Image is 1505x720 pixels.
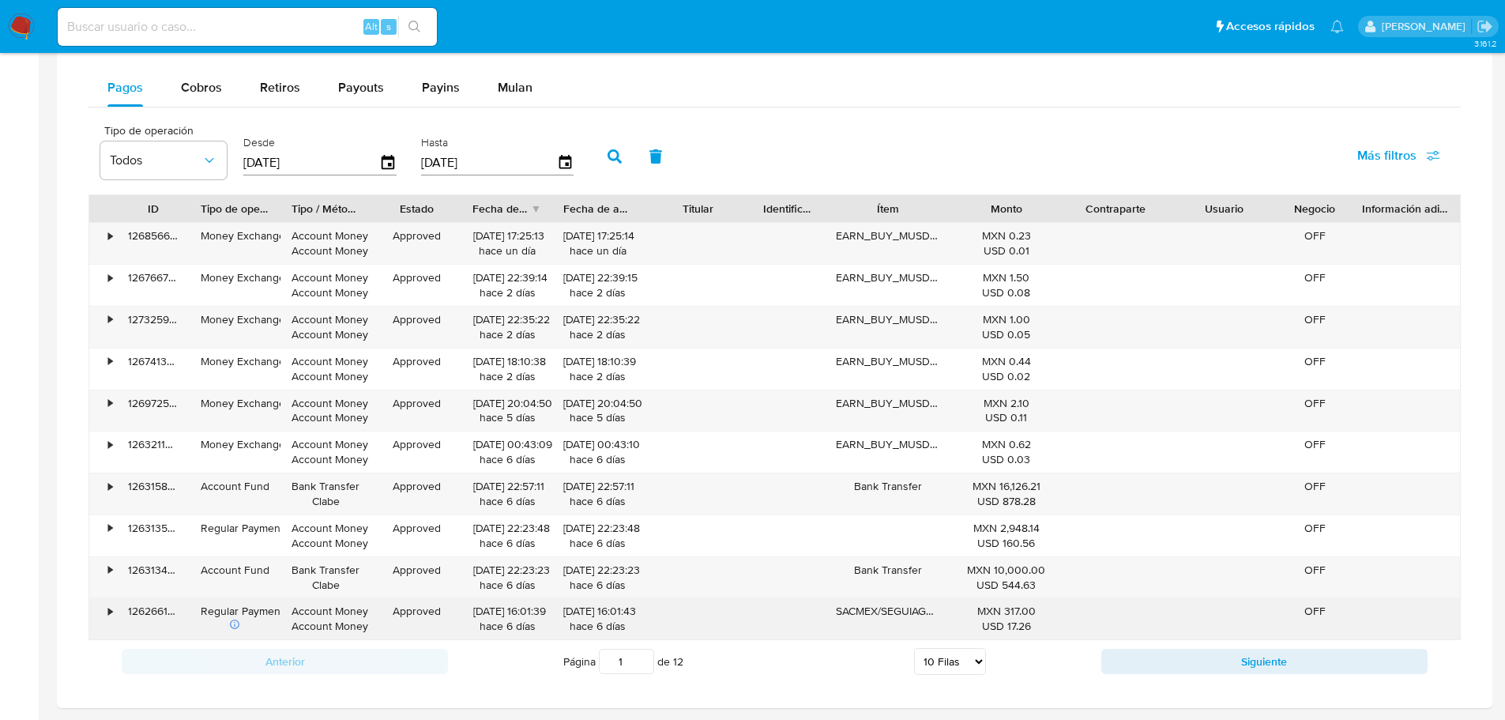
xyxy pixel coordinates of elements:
span: s [386,19,391,34]
span: Accesos rápidos [1226,18,1315,35]
span: Alt [365,19,378,34]
input: Buscar usuario o caso... [58,17,437,37]
p: erick.zarza@mercadolibre.com.mx [1382,19,1471,34]
span: 3.161.2 [1474,37,1497,50]
button: search-icon [398,16,431,38]
a: Salir [1477,18,1493,35]
a: Notificaciones [1330,20,1344,33]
